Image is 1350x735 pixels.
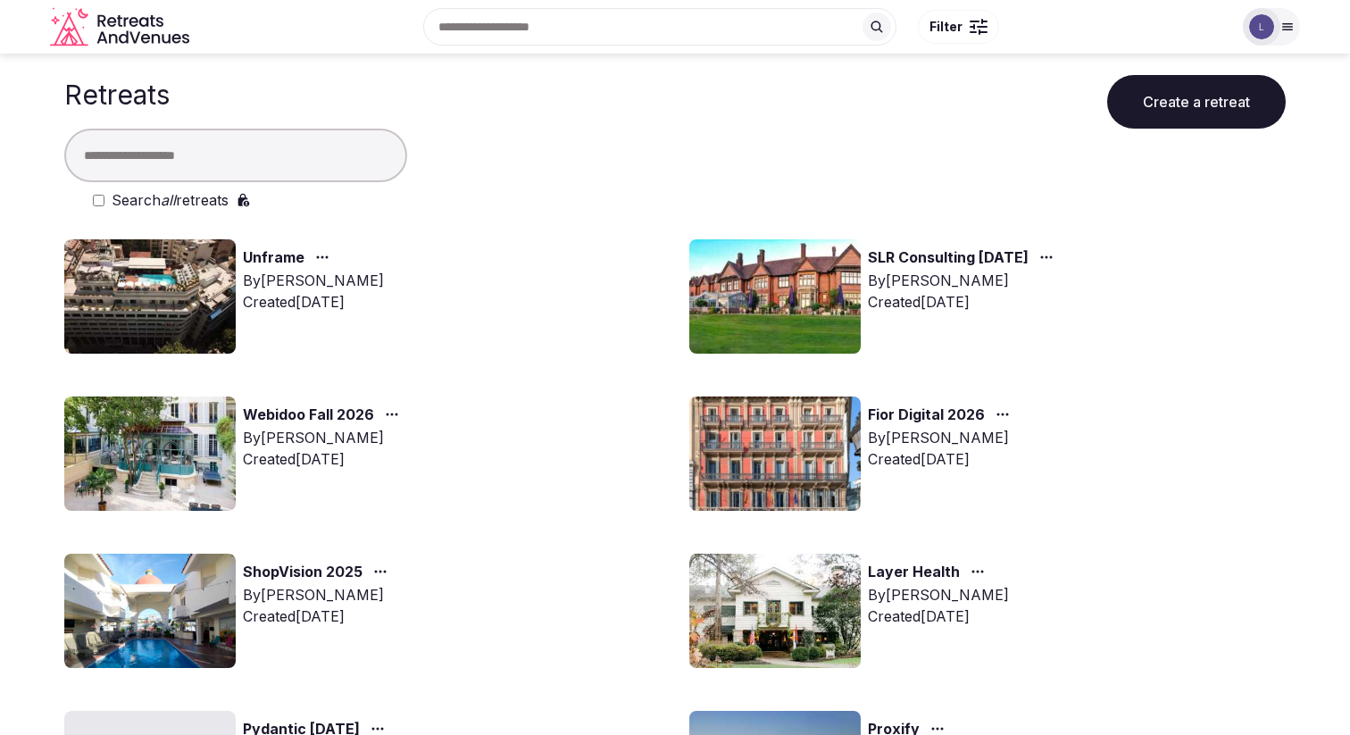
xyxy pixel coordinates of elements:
[50,7,193,47] svg: Retreats and Venues company logo
[64,79,170,111] h1: Retreats
[64,397,236,511] img: Top retreat image for the retreat: Webidoo Fall 2026
[868,606,1009,627] div: Created [DATE]
[161,191,176,209] em: all
[64,554,236,668] img: Top retreat image for the retreat: ShopVision 2025
[112,189,229,211] label: Search retreats
[868,404,985,427] a: Fior Digital 2026
[868,246,1029,270] a: SLR Consulting [DATE]
[689,554,861,668] img: Top retreat image for the retreat: Layer Health
[243,561,362,584] a: ShopVision 2025
[243,404,374,427] a: Webidoo Fall 2026
[50,7,193,47] a: Visit the homepage
[868,561,960,584] a: Layer Health
[1107,75,1286,129] button: Create a retreat
[1249,14,1274,39] img: Luke Fujii
[868,270,1061,291] div: By [PERSON_NAME]
[868,584,1009,606] div: By [PERSON_NAME]
[243,448,406,470] div: Created [DATE]
[868,448,1017,470] div: Created [DATE]
[243,291,384,313] div: Created [DATE]
[918,10,999,44] button: Filter
[243,246,304,270] a: Unframe
[64,239,236,354] img: Top retreat image for the retreat: Unframe
[689,239,861,354] img: Top retreat image for the retreat: SLR Consulting 22 Sep 2025
[243,606,395,627] div: Created [DATE]
[689,397,861,511] img: Top retreat image for the retreat: Fior Digital 2026
[868,291,1061,313] div: Created [DATE]
[243,427,406,448] div: By [PERSON_NAME]
[929,18,962,36] span: Filter
[243,270,384,291] div: By [PERSON_NAME]
[243,584,395,606] div: By [PERSON_NAME]
[868,427,1017,448] div: By [PERSON_NAME]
